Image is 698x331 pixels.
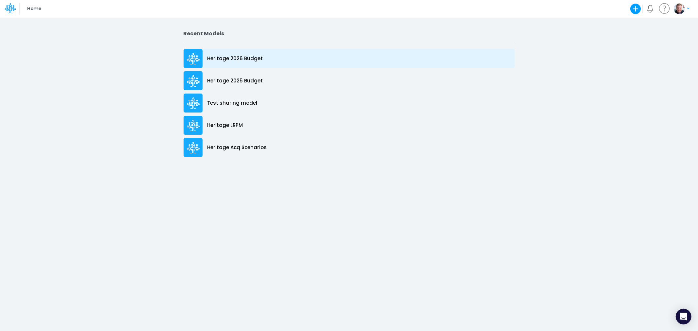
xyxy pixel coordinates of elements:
p: Home [27,5,41,12]
a: Heritage 2025 Budget [184,70,515,92]
p: Test sharing model [207,99,258,107]
a: Heritage Acq Scenarios [184,136,515,159]
h2: Recent Models [184,30,515,37]
a: Heritage 2026 Budget [184,47,515,70]
p: Heritage 2026 Budget [207,55,263,62]
p: Heritage 2025 Budget [207,77,263,85]
a: Notifications [647,5,654,12]
a: Heritage LRPM [184,114,515,136]
p: Heritage Acq Scenarios [207,144,267,151]
p: Heritage LRPM [207,122,243,129]
div: Open Intercom Messenger [676,309,691,324]
a: Test sharing model [184,92,515,114]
